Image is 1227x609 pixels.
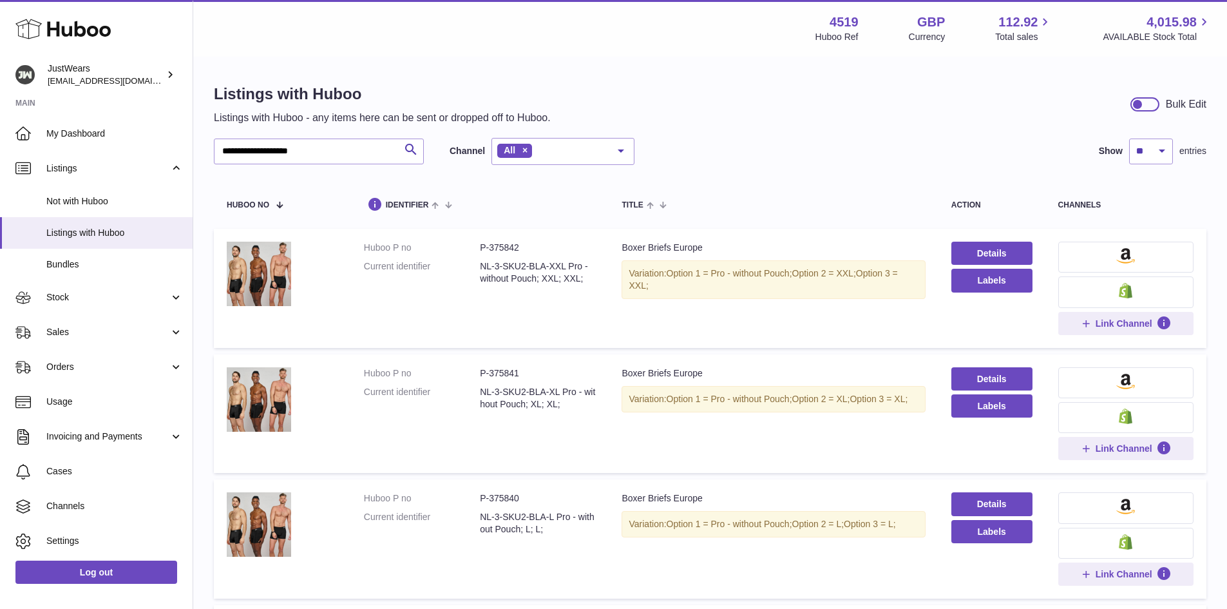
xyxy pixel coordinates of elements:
span: entries [1179,145,1206,157]
dt: Huboo P no [364,367,480,380]
span: Cases [46,465,183,478]
button: Labels [951,394,1032,418]
span: Usage [46,396,183,408]
span: Orders [46,361,169,373]
div: Variation: [622,511,925,537]
div: Boxer Briefs Europe [622,242,925,254]
div: JustWears [48,63,164,87]
span: Option 3 = XL; [850,394,908,404]
span: Option 2 = XL; [792,394,850,404]
button: Link Channel [1058,437,1194,460]
span: Total sales [995,31,1052,43]
dd: NL-3-SKU2-BLA-XXL Pro - without Pouch; XXL; XXL; [480,260,596,285]
span: title [622,201,643,209]
span: 112.92 [998,14,1038,31]
dt: Current identifier [364,511,480,536]
span: Option 2 = XXL; [792,268,856,278]
dd: P-375842 [480,242,596,254]
img: amazon-small.png [1116,374,1135,389]
p: Listings with Huboo - any items here can be sent or dropped off to Huboo. [214,111,551,125]
span: 4,015.98 [1146,14,1197,31]
dd: P-375841 [480,367,596,380]
span: Link Channel [1096,568,1152,580]
span: identifier [386,201,429,209]
span: Option 3 = L; [844,519,896,529]
div: Huboo Ref [815,31,859,43]
span: Stock [46,291,169,304]
a: Details [951,242,1032,265]
img: internalAdmin-4519@internal.huboo.com [15,65,35,84]
dt: Huboo P no [364,492,480,505]
button: Link Channel [1058,563,1194,586]
span: Option 1 = Pro - without Pouch; [667,519,792,529]
dd: NL-3-SKU2-BLA-XL Pro - without Pouch; XL; XL; [480,386,596,411]
dt: Huboo P no [364,242,480,254]
a: 4,015.98 AVAILABLE Stock Total [1103,14,1212,43]
span: AVAILABLE Stock Total [1103,31,1212,43]
a: 112.92 Total sales [995,14,1052,43]
div: Currency [909,31,946,43]
div: Variation: [622,260,925,299]
img: shopify-small.png [1119,283,1132,298]
span: Link Channel [1096,318,1152,329]
span: Listings with Huboo [46,227,183,239]
img: shopify-small.png [1119,534,1132,550]
span: Settings [46,535,183,547]
div: channels [1058,201,1194,209]
button: Link Channel [1058,312,1194,335]
span: Huboo no [227,201,269,209]
strong: GBP [917,14,945,31]
dt: Current identifier [364,386,480,411]
strong: 4519 [830,14,859,31]
a: Log out [15,561,177,584]
label: Show [1099,145,1123,157]
span: All [504,145,515,155]
span: Listings [46,162,169,175]
img: amazon-small.png [1116,248,1135,264]
span: [EMAIL_ADDRESS][DOMAIN_NAME] [48,75,189,86]
a: Details [951,492,1032,516]
div: Boxer Briefs Europe [622,367,925,380]
span: Option 1 = Pro - without Pouch; [667,268,792,278]
div: action [951,201,1032,209]
dd: P-375840 [480,492,596,505]
img: amazon-small.png [1116,499,1135,514]
span: Sales [46,326,169,338]
div: Boxer Briefs Europe [622,492,925,505]
span: Invoicing and Payments [46,430,169,443]
span: My Dashboard [46,128,183,140]
dd: NL-3-SKU2-BLA-L Pro - without Pouch; L; L; [480,511,596,536]
label: Channel [450,145,485,157]
div: Variation: [622,386,925,412]
span: Bundles [46,258,183,271]
span: Channels [46,500,183,512]
img: Boxer Briefs Europe [227,242,291,306]
span: Option 1 = Pro - without Pouch; [667,394,792,404]
button: Labels [951,269,1032,292]
img: Boxer Briefs Europe [227,367,291,432]
span: Not with Huboo [46,195,183,208]
h1: Listings with Huboo [214,84,551,104]
a: Details [951,367,1032,391]
dt: Current identifier [364,260,480,285]
span: Link Channel [1096,443,1152,454]
button: Labels [951,520,1032,543]
span: Option 2 = L; [792,519,844,529]
img: Boxer Briefs Europe [227,492,291,557]
img: shopify-small.png [1119,409,1132,424]
div: Bulk Edit [1166,97,1206,111]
